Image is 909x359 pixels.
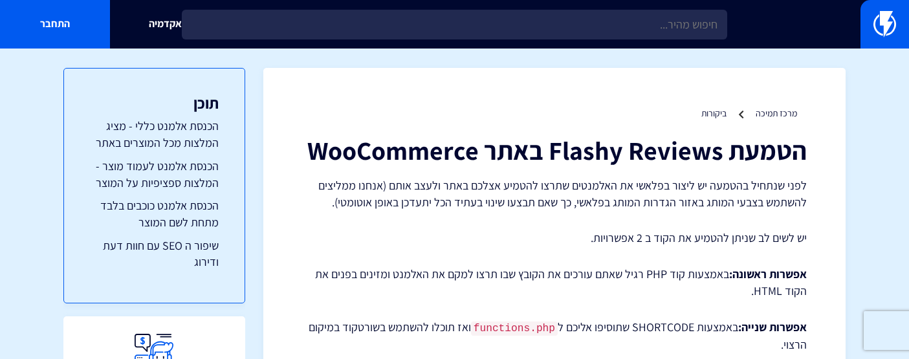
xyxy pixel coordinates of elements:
[302,319,807,353] p: באמצעות SHORTCODE שתוסיפו אליכם ל ואז תוכלו להשתמש בשורטקוד במיקום הרצוי.
[90,118,219,151] a: הכנסת אלמנט כללי - מציג המלצות מכל המוצרים באתר
[471,321,558,336] code: functions.php
[302,266,807,299] p: באמצעות קוד PHP רגיל שאתם עורכים את הקובץ שבו תרצו למקם את האלמנט ומזינים בפנים את הקוד HTML.
[90,94,219,111] h3: תוכן
[182,10,727,39] input: חיפוש מהיר...
[701,107,727,119] a: ביקורות
[756,107,797,119] a: מרכז תמיכה
[302,230,807,246] p: יש לשים לב שניתן להטמיע את הקוד ב 2 אפשרויות.
[90,197,219,230] a: הכנסת אלמנט כוכבים בלבד מתחת לשם המוצר
[90,237,219,270] a: שיפור ה SEO עם חוות דעת ודירוג
[302,136,807,164] h1: הטמעת Flashy Reviews באתר WooCommerce
[90,158,219,191] a: הכנסת אלמנט לעמוד מוצר - המלצות ספציפיות על המוצר
[302,177,807,210] p: לפני שנתחיל בהטמעה יש ליצור בפלאשי את האלמנטים שתרצו להטמיע אצלכם באתר ולעצב אותם (אנחנו ממליצים ...
[738,320,807,334] strong: אפשרות שנייה:
[729,267,807,281] strong: אפשרות ראשונה:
